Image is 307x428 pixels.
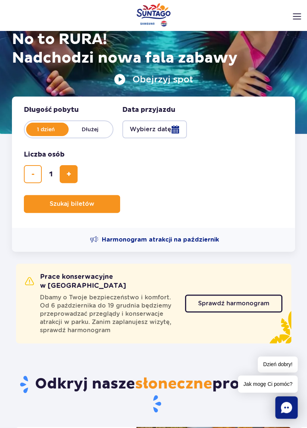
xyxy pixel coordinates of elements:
[198,300,269,306] span: Sprawdź harmonogram
[24,165,42,183] button: usuń bilet
[90,235,219,244] a: Harmonogram atrakcji na październik
[122,106,175,114] span: Data przyjazdu
[25,273,185,290] h2: Prace konserwacyjne w [GEOGRAPHIC_DATA]
[24,106,79,114] span: Długość pobytu
[50,201,94,207] span: Szukaj biletów
[275,396,298,419] div: Chat
[102,236,219,244] span: Harmonogram atrakcji na październik
[185,295,282,312] a: Sprawdź harmonogram
[122,120,187,138] button: Wybierz datę
[293,13,301,19] img: Open menu
[40,293,176,334] span: Dbamy o Twoje bezpieczeństwo i komfort. Od 6 października do 19 grudnia będziemy przeprowadzać pr...
[114,73,193,85] button: Obejrzyj spot
[24,195,120,213] button: Szukaj biletów
[25,122,67,137] label: 1 dzień
[69,122,111,137] label: Dłużej
[12,97,295,228] form: Planowanie wizyty w Park of Poland
[12,30,295,67] h1: No to RURA! Nadchodzi nowa fala zabawy
[238,375,298,393] span: Jak mogę Ci pomóc?
[135,375,212,393] span: słoneczne
[258,356,298,372] span: Dzień dobry!
[60,165,78,183] button: dodaj bilet
[16,375,291,413] h2: Odkryj nasze promocje
[24,150,65,159] span: Liczba osób
[42,165,60,183] input: liczba biletów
